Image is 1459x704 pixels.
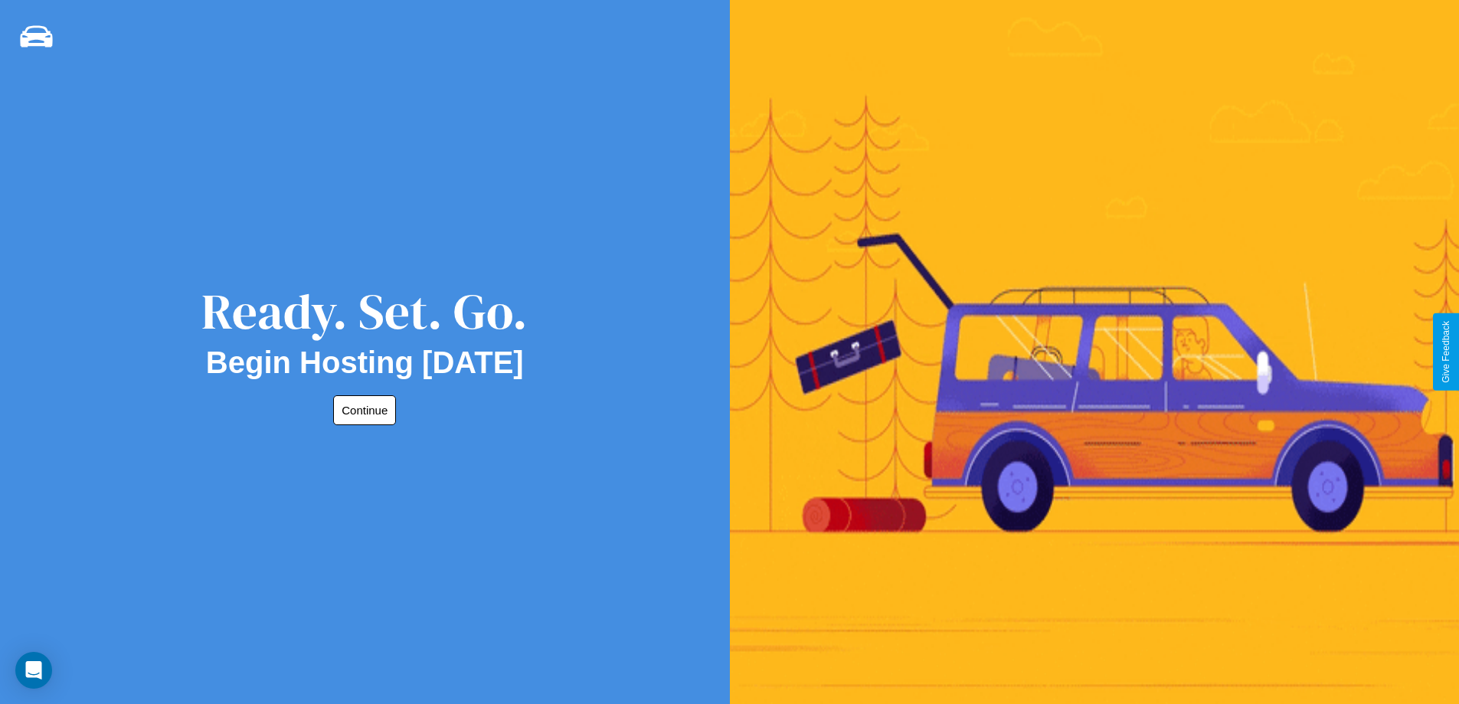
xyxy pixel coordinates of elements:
[1441,321,1451,383] div: Give Feedback
[15,652,52,689] div: Open Intercom Messenger
[206,345,524,380] h2: Begin Hosting [DATE]
[333,395,396,425] button: Continue
[201,277,528,345] div: Ready. Set. Go.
